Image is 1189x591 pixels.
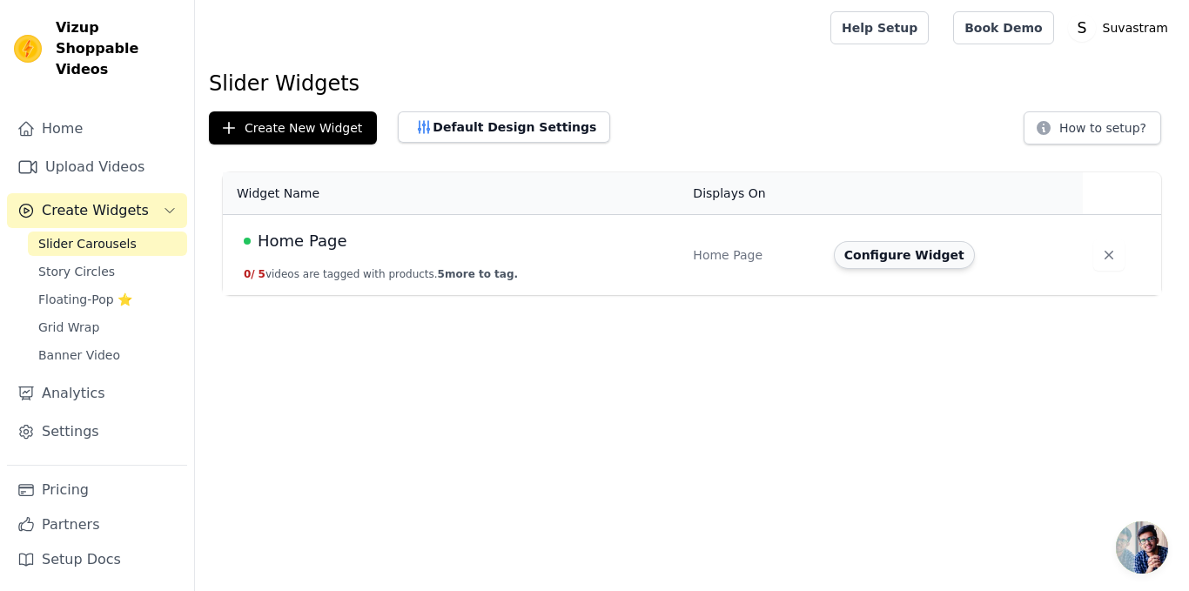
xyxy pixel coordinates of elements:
[438,268,518,280] span: 5 more to tag.
[1077,19,1086,37] text: S
[1068,12,1175,44] button: S Suvastram
[38,291,132,308] span: Floating-Pop ⭐
[1024,111,1161,144] button: How to setup?
[7,473,187,507] a: Pricing
[42,200,149,221] span: Create Widgets
[830,11,929,44] a: Help Setup
[953,11,1053,44] a: Book Demo
[7,376,187,411] a: Analytics
[7,150,187,185] a: Upload Videos
[398,111,610,143] button: Default Design Settings
[28,315,187,339] a: Grid Wrap
[28,259,187,284] a: Story Circles
[38,263,115,280] span: Story Circles
[244,267,518,281] button: 0/ 5videos are tagged with products.5more to tag.
[7,542,187,577] a: Setup Docs
[258,229,346,253] span: Home Page
[244,238,251,245] span: Live Published
[7,111,187,146] a: Home
[682,172,823,215] th: Displays On
[7,193,187,228] button: Create Widgets
[223,172,682,215] th: Widget Name
[28,287,187,312] a: Floating-Pop ⭐
[7,414,187,449] a: Settings
[38,235,137,252] span: Slider Carousels
[1116,521,1168,574] div: Open chat
[28,232,187,256] a: Slider Carousels
[209,111,377,144] button: Create New Widget
[693,246,812,264] div: Home Page
[7,507,187,542] a: Partners
[28,343,187,367] a: Banner Video
[209,70,1175,97] h1: Slider Widgets
[14,35,42,63] img: Vizup
[834,241,975,269] button: Configure Widget
[1024,124,1161,140] a: How to setup?
[1093,239,1125,271] button: Delete widget
[244,268,255,280] span: 0 /
[56,17,180,80] span: Vizup Shoppable Videos
[1096,12,1175,44] p: Suvastram
[38,319,99,336] span: Grid Wrap
[259,268,265,280] span: 5
[38,346,120,364] span: Banner Video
